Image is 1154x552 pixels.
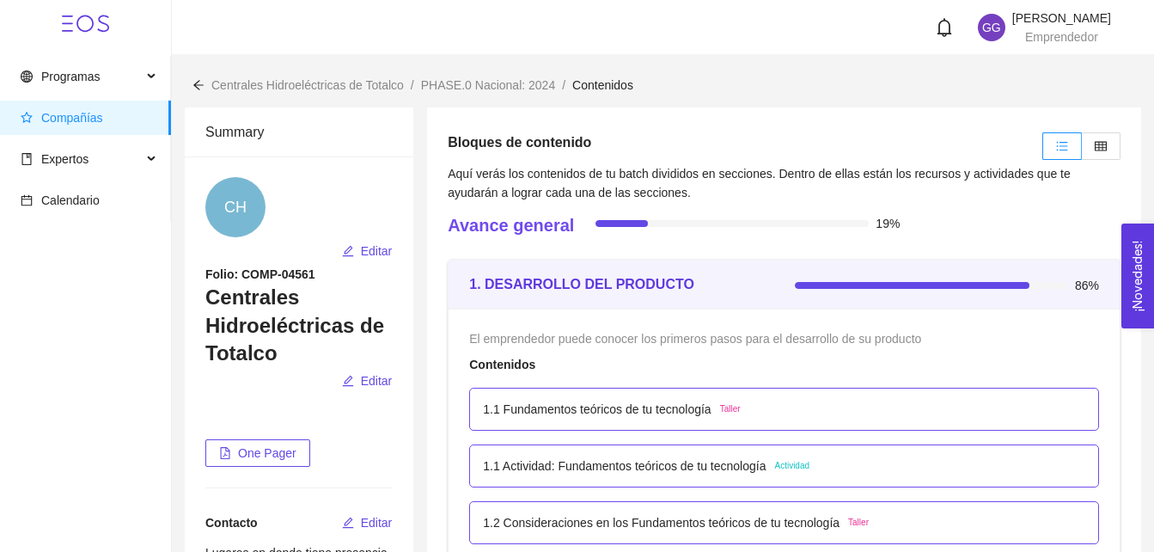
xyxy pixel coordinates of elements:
[21,112,33,124] span: star
[876,218,900,230] span: 19%
[205,267,315,281] strong: Folio: COMP-04561
[21,153,33,165] span: book
[774,459,809,473] span: Actividad
[341,237,394,265] button: editEditar
[361,371,393,390] span: Editar
[1012,11,1111,25] span: [PERSON_NAME]
[448,167,1071,199] span: Aquí verás los contenidos de tu batch divididos en secciones. Dentro de ellas están los recursos ...
[483,457,766,475] p: 1.1 Actividad: Fundamentos teóricos de tu tecnología
[411,78,414,92] span: /
[483,400,711,419] p: 1.1 Fundamentos teóricos de tu tecnología
[21,71,33,83] span: global
[41,193,100,207] span: Calendario
[341,509,394,537] button: editEditar
[205,439,310,467] button: file-pdfOne Pager
[982,14,1001,41] span: GG
[21,194,33,206] span: calendar
[1056,140,1068,152] span: unordered-list
[935,18,954,37] span: bell
[848,516,869,530] span: Taller
[342,517,354,531] span: edit
[361,513,393,532] span: Editar
[483,513,840,532] p: 1.2 Consideraciones en los Fundamentos teóricos de tu tecnología
[1121,224,1154,328] button: Open Feedback Widget
[219,447,231,461] span: file-pdf
[192,79,205,91] span: arrow-left
[469,358,535,371] strong: Contenidos
[448,132,591,153] h5: Bloques de contenido
[448,213,574,237] h4: Avance general
[205,516,258,530] span: Contacto
[720,402,741,416] span: Taller
[469,277,694,291] strong: 1. DESARROLLO DEL PRODUCTO
[361,242,393,261] span: Editar
[562,78,565,92] span: /
[421,78,555,92] span: PHASE.0 Nacional: 2024
[572,78,633,92] span: Contenidos
[342,245,354,259] span: edit
[469,332,921,346] span: El emprendedor puede conocer los primeros pasos para el desarrollo de su producto
[224,177,247,237] span: CH
[41,70,100,83] span: Programas
[238,444,296,463] span: One Pager
[205,284,393,367] h3: Centrales Hidroeléctricas de Totalco
[341,367,394,395] button: editEditar
[342,375,354,389] span: edit
[1095,140,1107,152] span: table
[41,152,89,166] span: Expertos
[211,78,404,92] span: Centrales Hidroeléctricas de Totalco
[1025,30,1098,44] span: Emprendedor
[205,107,393,156] div: Summary
[41,111,103,125] span: Compañías
[1075,279,1099,291] span: 86%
